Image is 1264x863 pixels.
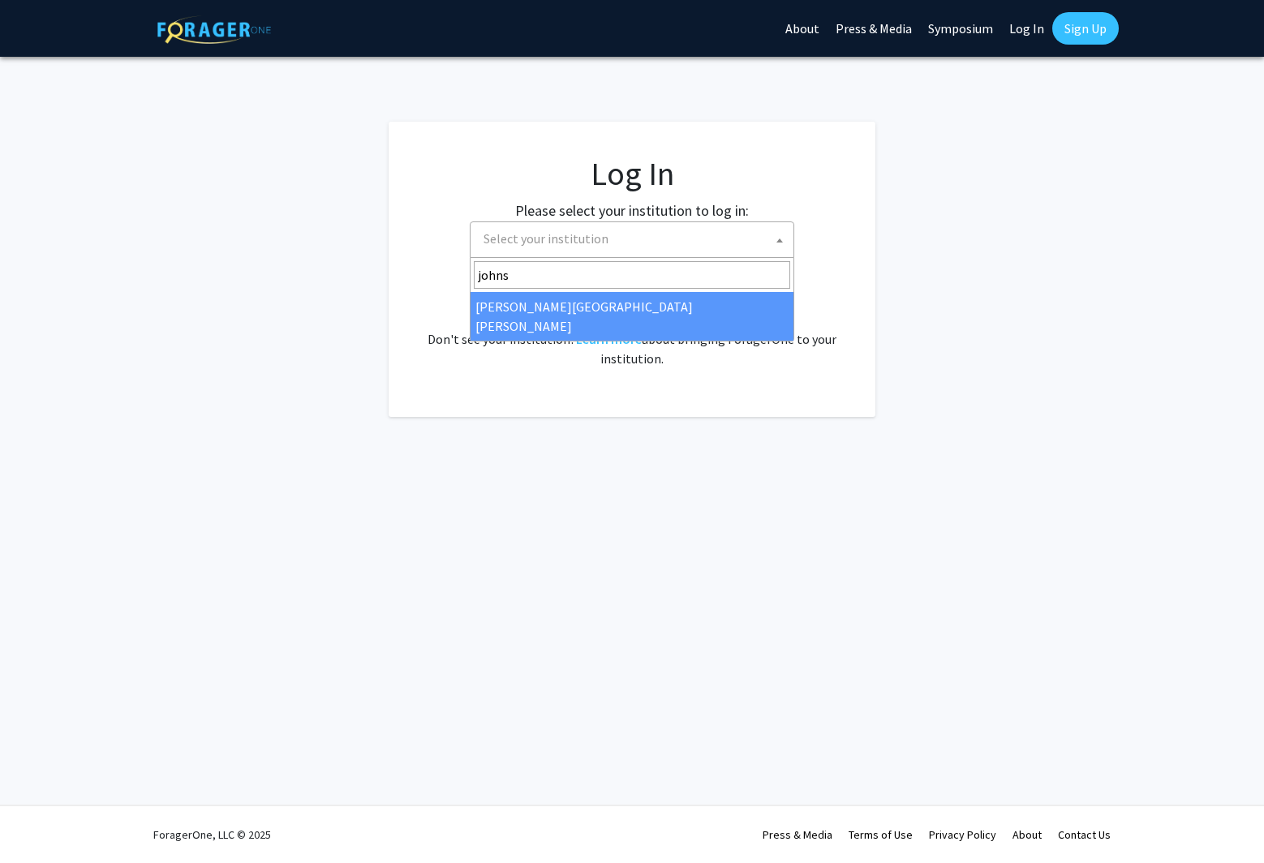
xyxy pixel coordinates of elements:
[1012,827,1042,842] a: About
[929,827,996,842] a: Privacy Policy
[477,222,793,255] span: Select your institution
[1058,827,1111,842] a: Contact Us
[12,790,69,851] iframe: Chat
[153,806,271,863] div: ForagerOne, LLC © 2025
[1052,12,1119,45] a: Sign Up
[470,221,794,258] span: Select your institution
[421,290,843,368] div: No account? . Don't see your institution? about bringing ForagerOne to your institution.
[849,827,913,842] a: Terms of Use
[474,261,790,289] input: Search
[763,827,832,842] a: Press & Media
[484,230,608,247] span: Select your institution
[421,154,843,193] h1: Log In
[157,15,271,44] img: ForagerOne Logo
[515,200,749,221] label: Please select your institution to log in:
[471,292,793,341] li: [PERSON_NAME][GEOGRAPHIC_DATA][PERSON_NAME]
